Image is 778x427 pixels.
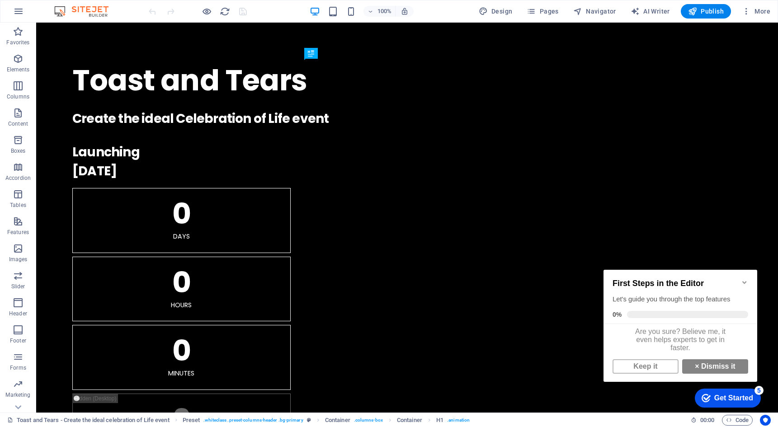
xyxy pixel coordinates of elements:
[726,415,749,426] span: Code
[220,6,230,17] i: Reload page
[7,66,30,73] p: Elements
[627,4,674,19] button: AI Writer
[13,21,148,30] h2: First Steps in the Editor
[363,6,396,17] button: 100%
[8,120,28,127] p: Content
[9,256,28,263] p: Images
[11,283,25,290] p: Slider
[475,4,516,19] div: Design (Ctrl+Alt+Y)
[114,136,153,144] div: Get Started
[95,104,99,112] strong: ×
[95,131,161,150] div: Get Started 5 items remaining, 0% complete
[6,39,29,46] p: Favorites
[527,7,558,16] span: Pages
[397,415,422,426] span: Click to select. Double-click to edit
[573,7,616,16] span: Navigator
[475,4,516,19] button: Design
[707,417,708,423] span: :
[13,53,27,60] span: 0%
[9,310,27,317] p: Header
[479,7,513,16] span: Design
[13,37,148,46] div: Let's guide you through the top features
[570,4,620,19] button: Navigator
[681,4,731,19] button: Publish
[5,174,31,182] p: Accordion
[325,415,350,426] span: Click to select. Double-click to edit
[183,415,200,426] span: Click to select. Double-click to edit
[691,415,715,426] h6: Session time
[10,202,26,209] p: Tables
[307,418,311,422] i: This element is a customizable preset
[700,415,714,426] span: 00 00
[688,7,724,16] span: Publish
[201,6,212,17] button: Click here to leave preview mode and continue editing
[436,415,443,426] span: Click to select. Double-click to edit
[523,4,562,19] button: Pages
[7,415,170,426] a: Click to cancel selection. Double-click to open Pages
[742,7,770,16] span: More
[401,7,409,15] i: On resize automatically adjust zoom level to fit chosen device.
[11,147,26,155] p: Boxes
[760,415,771,426] button: Usercentrics
[82,101,148,116] a: × Dismiss it
[219,6,230,17] button: reload
[722,415,753,426] button: Code
[10,337,26,344] p: Footer
[155,128,164,137] div: 5
[377,6,391,17] h6: 100%
[4,66,157,98] div: Are you sure? Believe me, it even helps experts to get in faster.
[447,415,470,426] span: . animation
[13,101,79,116] a: Keep it
[203,415,303,426] span: . whiteclass .preset-columns-header .bg-primary
[7,229,29,236] p: Features
[141,21,148,28] div: Minimize checklist
[354,415,383,426] span: . columns-box
[7,93,29,100] p: Columns
[52,6,120,17] img: Editor Logo
[183,415,470,426] nav: breadcrumb
[738,4,774,19] button: More
[10,364,26,371] p: Forms
[631,7,670,16] span: AI Writer
[5,391,30,399] p: Marketing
